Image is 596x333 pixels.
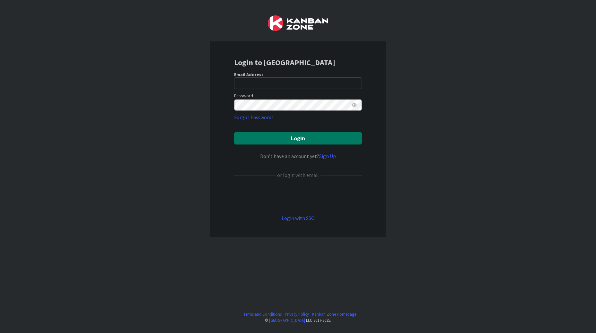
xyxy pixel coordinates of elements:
[240,317,356,323] div: © LLC 2017- 2025 .
[243,311,282,317] a: Terms and Conditions
[285,311,309,317] a: Privacy Policy
[234,92,253,99] label: Password
[312,311,356,317] a: Kanban Zone Homepage
[282,215,315,221] a: Login with SSO
[276,171,320,179] div: or login with email
[234,132,362,145] button: Login
[234,113,274,121] a: Forgot Password?
[234,152,362,160] div: Don’t have an account yet?
[234,57,335,67] b: Login to [GEOGRAPHIC_DATA]
[234,72,264,77] label: Email Address
[268,15,328,31] img: Kanban Zone
[231,189,365,204] iframe: Przycisk Zaloguj się przez Google
[319,153,336,159] a: Sign Up
[269,318,305,323] a: [GEOGRAPHIC_DATA]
